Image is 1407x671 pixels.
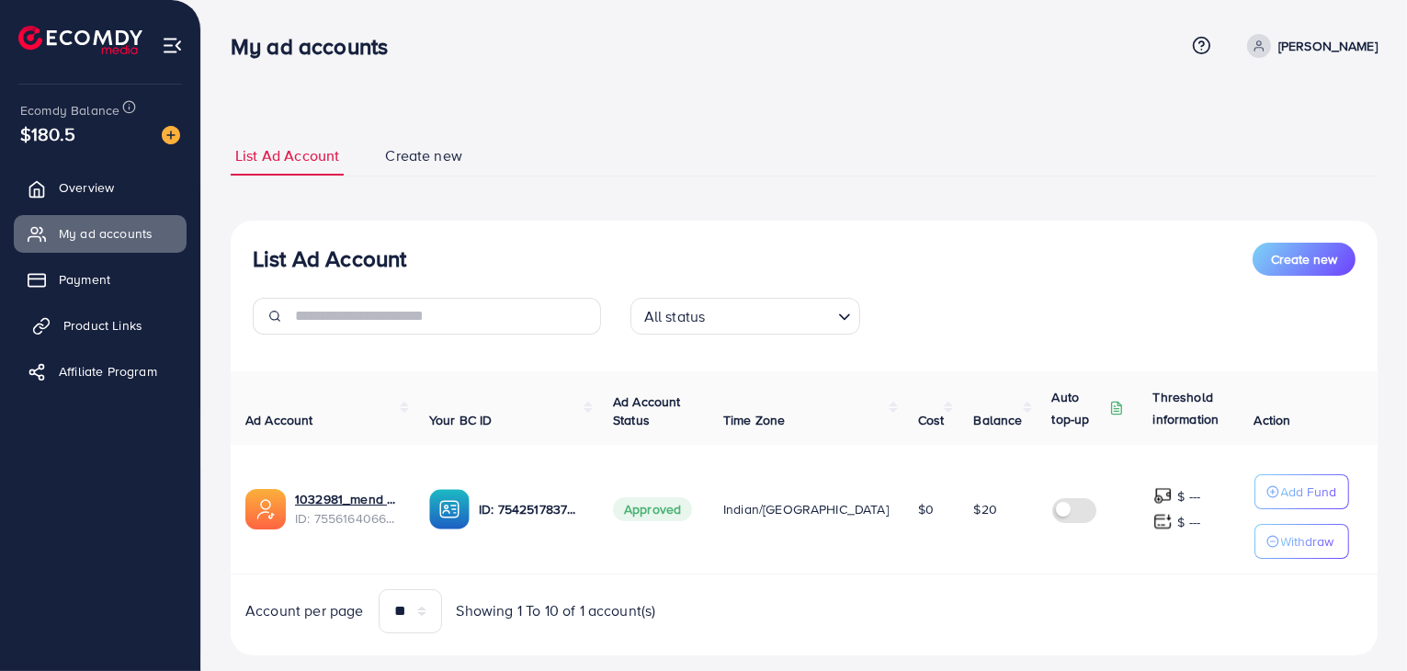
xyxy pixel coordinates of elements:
span: $0 [918,500,934,518]
span: Product Links [63,316,142,335]
p: Threshold information [1153,386,1243,430]
div: <span class='underline'>1032981_mend skincare_1759306570429</span></br>7556164066071412753 [295,490,400,528]
img: top-up amount [1153,512,1173,531]
span: ID: 7556164066071412753 [295,509,400,528]
div: Search for option [630,298,860,335]
a: 1032981_mend skincare_1759306570429 [295,490,400,508]
a: [PERSON_NAME] [1240,34,1378,58]
span: Approved [613,497,692,521]
span: $20 [973,500,996,518]
span: Indian/[GEOGRAPHIC_DATA] [723,500,889,518]
span: Balance [973,411,1022,429]
span: Ad Account [245,411,313,429]
p: Withdraw [1281,530,1334,552]
h3: List Ad Account [253,245,406,272]
p: ID: 7542517837039058961 [479,498,584,520]
span: Ecomdy Balance [20,101,119,119]
span: All status [641,303,709,330]
a: Overview [14,169,187,206]
a: Affiliate Program [14,353,187,390]
img: ic-ba-acc.ded83a64.svg [429,489,470,529]
img: top-up amount [1153,486,1173,506]
p: $ --- [1178,485,1201,507]
span: Create new [1271,250,1337,268]
a: My ad accounts [14,215,187,252]
p: [PERSON_NAME] [1278,35,1378,57]
h3: My ad accounts [231,33,403,60]
p: Auto top-up [1052,386,1106,430]
a: Product Links [14,307,187,344]
span: Account per page [245,600,364,621]
img: logo [18,26,142,54]
span: Time Zone [723,411,785,429]
span: Create new [385,145,462,166]
input: Search for option [710,300,830,330]
span: My ad accounts [59,224,153,243]
span: Showing 1 To 10 of 1 account(s) [457,600,656,621]
span: Your BC ID [429,411,493,429]
span: Affiliate Program [59,362,157,381]
span: Cost [918,411,945,429]
span: Overview [59,178,114,197]
span: List Ad Account [235,145,339,166]
img: menu [162,35,183,56]
span: Payment [59,270,110,289]
span: Ad Account Status [613,392,681,429]
iframe: Chat [1329,588,1393,657]
p: $ --- [1178,511,1201,533]
img: image [162,126,180,144]
p: Add Fund [1281,481,1337,503]
span: $180.5 [20,120,75,147]
button: Withdraw [1254,524,1349,559]
span: Action [1254,411,1291,429]
img: ic-ads-acc.e4c84228.svg [245,489,286,529]
button: Create new [1253,243,1356,276]
button: Add Fund [1254,474,1349,509]
a: Payment [14,261,187,298]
